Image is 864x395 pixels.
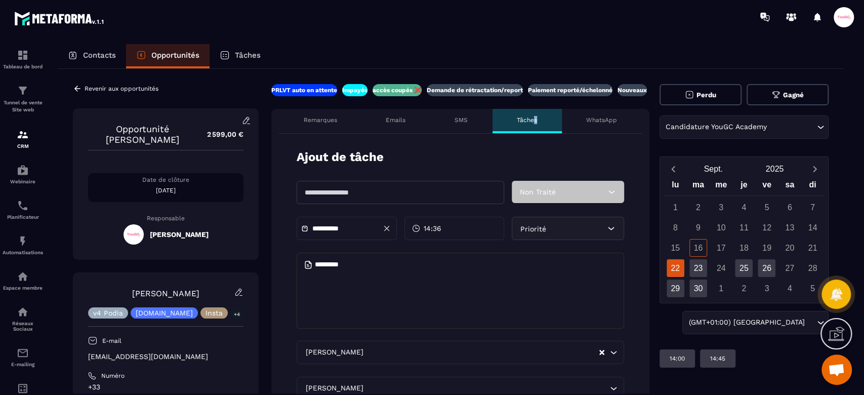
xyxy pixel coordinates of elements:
p: +4 [230,309,243,320]
div: 20 [781,239,799,257]
p: Responsable [88,215,243,222]
div: Ouvrir le chat [821,354,852,385]
p: Tableau de bord [3,64,43,69]
p: Tunnel de vente Site web [3,99,43,113]
div: 17 [712,239,730,257]
div: 3 [758,280,775,297]
div: 19 [758,239,775,257]
div: Calendar wrapper [664,178,825,297]
div: je [732,178,755,195]
div: Calendar days [664,199,825,297]
a: social-networksocial-networkRéseaux Sociaux [3,298,43,339]
span: Non Traité [519,188,555,196]
a: formationformationTableau de bord [3,42,43,77]
p: E-mail [102,337,121,345]
p: Emails [386,116,405,124]
a: formationformationTunnel de vente Site web [3,77,43,121]
div: 21 [804,239,821,257]
p: Contacts [83,51,116,60]
img: scheduler [17,200,29,212]
div: 9 [689,219,707,236]
div: 29 [667,280,684,297]
p: Opportunités [151,51,199,60]
div: 1 [712,280,730,297]
a: Opportunités [126,44,210,68]
p: accès coupés ❌ [373,86,422,94]
p: Automatisations [3,250,43,255]
div: 25 [735,259,753,277]
span: [PERSON_NAME] [303,383,365,394]
a: emailemailE-mailing [3,339,43,375]
div: 3 [712,199,730,216]
p: Nouveaux [618,86,647,94]
div: 22 [667,259,684,277]
div: 30 [689,280,707,297]
img: automations [17,235,29,247]
span: Priorité [520,225,546,233]
p: Insta [205,309,223,317]
div: Search for option [660,115,829,139]
div: 27 [781,259,799,277]
div: 4 [735,199,753,216]
h5: [PERSON_NAME] [150,230,209,239]
p: Opportunité [PERSON_NAME] [88,124,197,145]
div: ve [755,178,778,195]
div: 2 [689,199,707,216]
img: formation [17,49,29,61]
p: Planificateur [3,214,43,220]
a: automationsautomationsAutomatisations [3,227,43,263]
img: formation [17,129,29,141]
p: Espace membre [3,285,43,291]
div: 15 [667,239,684,257]
div: 23 [689,259,707,277]
span: 14:36 [424,223,441,233]
p: 14:45 [710,354,725,363]
p: v4 Podia [93,309,123,317]
button: Gagné [747,84,829,105]
div: 12 [758,219,775,236]
a: formationformationCRM [3,121,43,156]
div: 5 [758,199,775,216]
img: automations [17,270,29,283]
p: [DATE] [88,186,243,194]
span: (GMT+01:00) [GEOGRAPHIC_DATA] [686,317,807,328]
a: Tâches [210,44,271,68]
a: schedulerschedulerPlanificateur [3,192,43,227]
p: 14:00 [670,354,685,363]
span: Gagné [783,91,804,99]
p: PRLVT auto en attente [271,86,337,94]
div: ma [687,178,710,195]
input: Search for option [365,383,607,394]
p: Demande de rétractation/report [427,86,523,94]
p: 2 599,00 € [197,125,243,144]
p: Réseaux Sociaux [3,321,43,332]
div: 2 [735,280,753,297]
div: 26 [758,259,775,277]
input: Search for option [365,347,598,358]
div: 24 [712,259,730,277]
p: Ajout de tâche [297,149,384,166]
button: Clear Selected [599,349,604,357]
div: lu [664,178,686,195]
div: 6 [781,199,799,216]
p: CRM [3,143,43,149]
div: me [710,178,732,195]
p: [EMAIL_ADDRESS][DOMAIN_NAME] [88,352,243,362]
p: WhatsApp [586,116,617,124]
span: [PERSON_NAME] [303,347,365,358]
p: Numéro [101,372,125,380]
button: Open years overlay [744,160,805,178]
img: accountant [17,382,29,394]
p: Impayés [342,86,367,94]
p: SMS [455,116,468,124]
div: Search for option [297,341,624,364]
p: Date de clôture [88,176,243,184]
button: Next month [805,162,824,176]
button: Previous month [664,162,683,176]
div: Search for option [682,311,829,334]
div: 5 [804,280,821,297]
p: Revenir aux opportunités [85,85,158,92]
img: formation [17,85,29,97]
div: 28 [804,259,821,277]
p: Tâches [235,51,261,60]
